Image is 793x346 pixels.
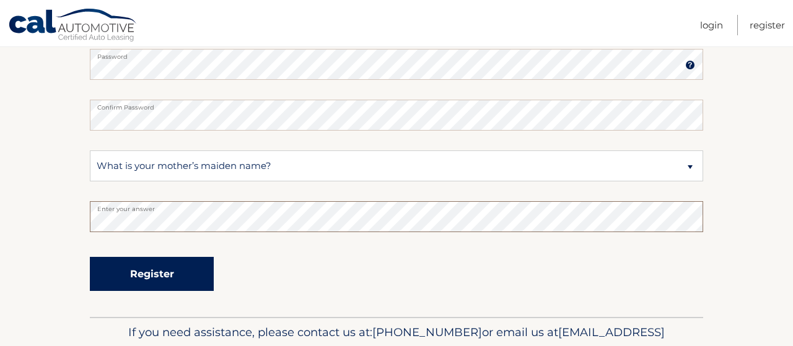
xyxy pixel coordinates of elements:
[372,325,482,339] span: [PHONE_NUMBER]
[685,60,695,70] img: tooltip.svg
[90,49,703,59] label: Password
[750,15,785,35] a: Register
[90,201,703,211] label: Enter your answer
[8,8,138,44] a: Cal Automotive
[90,100,703,110] label: Confirm Password
[90,257,214,291] button: Register
[700,15,723,35] a: Login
